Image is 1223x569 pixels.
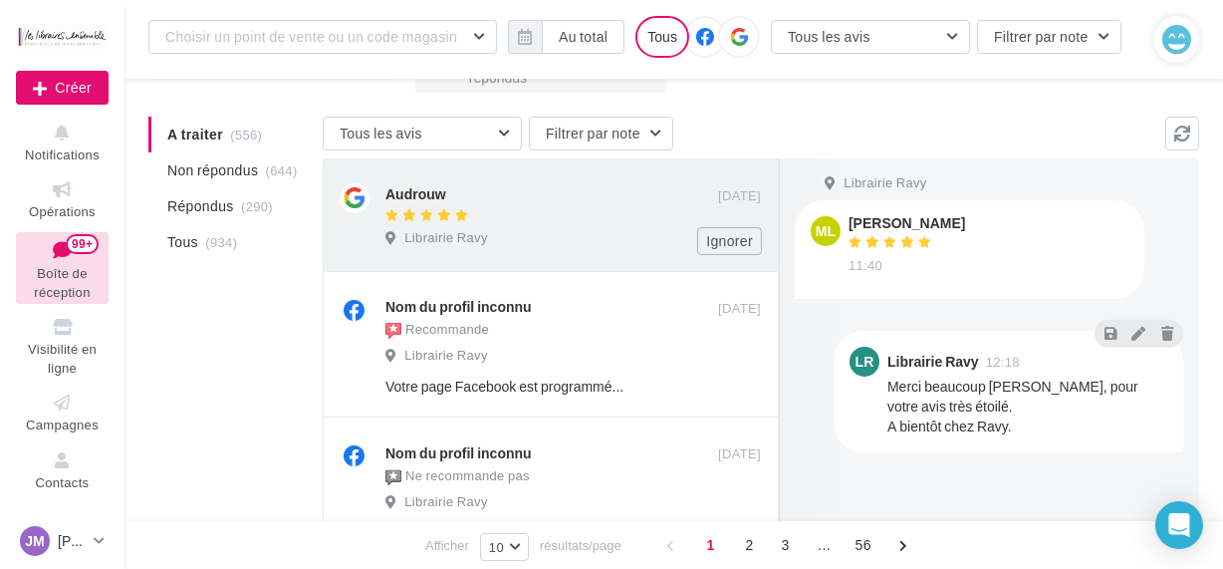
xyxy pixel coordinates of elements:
span: 10 [489,539,504,555]
span: (644) [266,162,298,178]
span: Non répondus [167,160,258,180]
span: ML [816,221,836,241]
button: Au total [508,20,624,54]
span: Tous [167,232,198,252]
span: 12:18 [986,356,1020,369]
button: Notifications [16,118,109,166]
a: Visibilité en ligne [16,312,109,380]
span: [DATE] [718,187,761,205]
span: Choisir un point de vente ou un code magasin [165,28,457,45]
div: Nouvelle campagne [16,71,109,105]
a: Contacts [16,445,109,494]
button: Ignorer [697,227,762,255]
p: [PERSON_NAME] [58,531,86,551]
div: Ne recommande pas [385,467,530,487]
div: [PERSON_NAME] [849,216,965,230]
div: Merci beaucoup [PERSON_NAME], pour votre avis très étoilé. A bientôt chez Ravy. [887,377,1167,436]
button: Filtrer par note [529,117,673,150]
span: ... [809,529,841,561]
span: Notifications [25,146,100,162]
span: Tous les avis [788,28,870,45]
a: JM [PERSON_NAME] [16,522,109,560]
a: Boîte de réception99+ [16,232,109,305]
a: Opérations [16,174,109,223]
span: 2 [734,529,766,561]
span: 56 [848,529,879,561]
div: 99+ [66,234,99,254]
button: Filtrer par note [977,20,1121,54]
button: 10 [480,533,529,561]
span: Tous les avis [340,125,422,142]
div: Nom du profil inconnu [385,297,532,317]
span: Visibilité en ligne [28,341,97,376]
a: Campagnes [16,388,109,436]
span: Librairie Ravy [844,174,926,192]
span: Opérations [29,203,96,219]
button: Tous les avis [323,117,522,150]
span: 1 [695,529,727,561]
div: Votre page Facebook est programmée pour une suppression permanente en raison d'une publication qu... [385,377,631,397]
span: Boîte de réception [34,265,90,300]
button: Créer [16,71,109,105]
span: 3 [770,529,802,561]
a: Médiathèque [16,502,109,551]
span: 11:40 [849,257,882,275]
span: résultats/page [540,536,621,555]
div: Tous [635,16,689,58]
span: (934) [205,234,237,250]
span: Librairie Ravy [404,493,487,511]
img: recommended.png [385,323,401,339]
div: Recommande [385,321,489,341]
span: Répondus [167,196,234,216]
div: Librairie Ravy [887,355,979,369]
div: Nom du profil inconnu [385,443,532,463]
span: Afficher [425,536,469,555]
img: not-recommended.png [385,469,401,485]
span: Librairie Ravy [404,347,487,365]
button: Tous les avis [771,20,970,54]
span: Contacts [36,474,90,490]
span: JM [25,531,44,551]
span: LR [856,352,874,372]
span: Campagnes [26,417,99,432]
button: Au total [542,20,624,54]
div: Audrouw [385,184,446,204]
button: Choisir un point de vente ou un code magasin [148,20,497,54]
span: [DATE] [718,300,761,318]
div: Open Intercom Messenger [1155,501,1203,549]
span: (290) [241,198,273,214]
span: [DATE] [718,445,761,463]
span: Librairie Ravy [404,229,487,247]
